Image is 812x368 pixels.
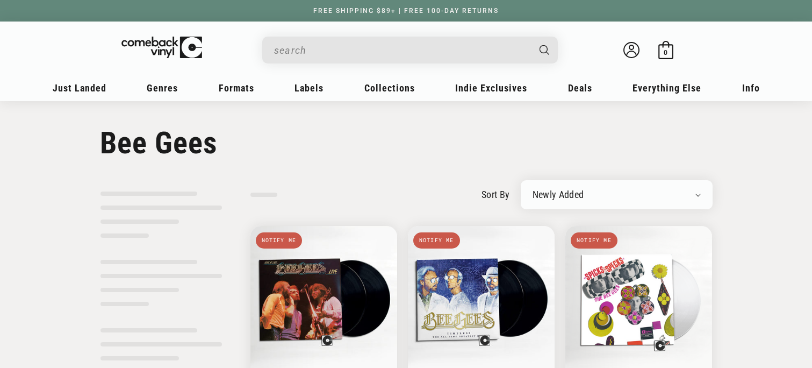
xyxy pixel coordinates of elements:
[364,82,415,94] span: Collections
[219,82,254,94] span: Formats
[303,7,509,15] a: FREE SHIPPING $89+ | FREE 100-DAY RETURNS
[262,37,558,63] div: Search
[274,39,529,61] input: search
[664,48,667,56] span: 0
[53,82,106,94] span: Just Landed
[633,82,701,94] span: Everything Else
[294,82,324,94] span: Labels
[482,187,510,202] label: sort by
[568,82,592,94] span: Deals
[742,82,760,94] span: Info
[147,82,178,94] span: Genres
[100,125,713,161] h1: Bee Gees
[530,37,559,63] button: Search
[455,82,527,94] span: Indie Exclusives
